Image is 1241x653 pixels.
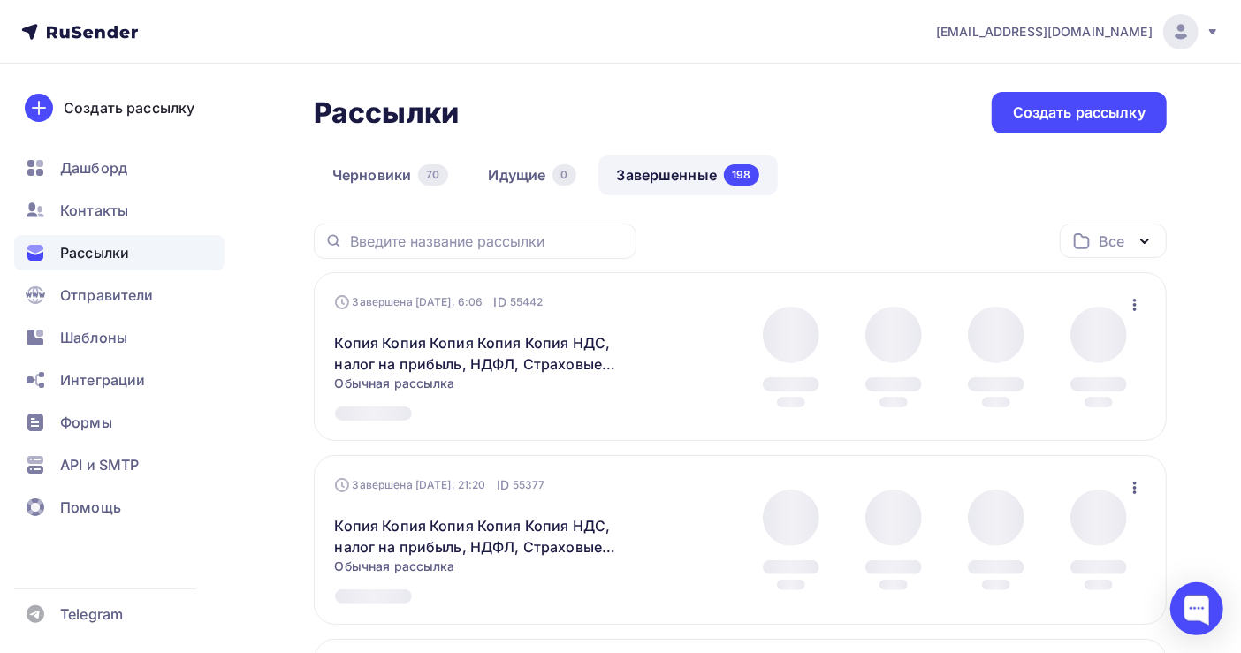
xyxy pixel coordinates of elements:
a: Контакты [14,193,225,228]
a: Черновики70 [314,155,467,195]
button: Все [1060,224,1167,258]
span: 55442 [510,293,544,311]
span: 55377 [513,476,545,494]
span: Формы [60,412,112,433]
div: Все [1100,231,1124,252]
div: Завершена [DATE], 21:20 [335,476,545,494]
span: Помощь [60,497,121,518]
a: Рассылки [14,235,225,270]
a: Формы [14,405,225,440]
div: 70 [418,164,447,186]
a: Копия Копия Копия Копия Копия НДС, налог на прибыль, НДФЛ, Страховые взносы. Налоговая реформа 20... [335,332,638,375]
span: Обычная рассылка [335,558,455,575]
a: Завершенные198 [598,155,778,195]
h2: Рассылки [314,95,459,131]
a: Шаблоны [14,320,225,355]
a: Идущие0 [470,155,595,195]
div: Создать рассылку [64,97,194,118]
span: Шаблоны [60,327,127,348]
span: Обычная рассылка [335,375,455,392]
span: Дашборд [60,157,127,178]
a: Копия Копия Копия Копия Копия НДС, налог на прибыль, НДФЛ, Страховые взносы. Налоговая реформа 20... [335,515,638,558]
div: 198 [724,164,758,186]
div: Создать рассылку [1013,103,1146,123]
span: Отправители [60,285,154,306]
span: Контакты [60,200,128,221]
span: Telegram [60,604,123,625]
span: [EMAIL_ADDRESS][DOMAIN_NAME] [936,23,1153,41]
span: ID [497,476,509,494]
a: Дашборд [14,150,225,186]
div: 0 [552,164,575,186]
a: Отправители [14,277,225,313]
span: ID [494,293,506,311]
a: [EMAIL_ADDRESS][DOMAIN_NAME] [936,14,1220,49]
input: Введите название рассылки [350,232,626,251]
span: Рассылки [60,242,129,263]
span: API и SMTP [60,454,139,475]
span: Интеграции [60,369,145,391]
div: Завершена [DATE], 6:06 [335,293,544,311]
